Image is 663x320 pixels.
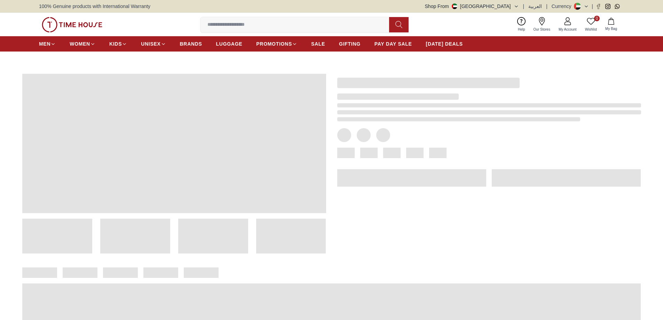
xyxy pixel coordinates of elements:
a: KIDS [109,38,127,50]
span: My Account [556,27,579,32]
span: PAY DAY SALE [374,40,412,47]
span: GIFTING [339,40,361,47]
span: | [546,3,547,10]
span: 0 [594,16,600,21]
span: | [592,3,593,10]
a: WOMEN [70,38,95,50]
span: Our Stores [531,27,553,32]
img: United Arab Emirates [452,3,457,9]
button: My Bag [601,16,621,33]
button: Shop From[GEOGRAPHIC_DATA] [425,3,519,10]
span: KIDS [109,40,122,47]
a: Facebook [596,4,601,9]
img: ... [42,17,102,32]
a: Help [514,16,529,33]
span: LUGGAGE [216,40,243,47]
span: 100% Genuine products with International Warranty [39,3,150,10]
span: MEN [39,40,50,47]
a: 0Wishlist [581,16,601,33]
span: [DATE] DEALS [426,40,463,47]
a: LUGGAGE [216,38,243,50]
span: My Bag [602,26,620,31]
a: Instagram [605,4,610,9]
span: | [523,3,524,10]
a: UNISEX [141,38,166,50]
span: WOMEN [70,40,90,47]
a: GIFTING [339,38,361,50]
span: UNISEX [141,40,160,47]
span: PROMOTIONS [256,40,292,47]
span: Wishlist [582,27,600,32]
a: SALE [311,38,325,50]
a: BRANDS [180,38,202,50]
div: Currency [552,3,574,10]
span: Help [515,27,528,32]
a: Our Stores [529,16,554,33]
a: [DATE] DEALS [426,38,463,50]
span: SALE [311,40,325,47]
button: العربية [528,3,542,10]
a: Whatsapp [615,4,620,9]
a: PROMOTIONS [256,38,297,50]
a: PAY DAY SALE [374,38,412,50]
a: MEN [39,38,56,50]
span: BRANDS [180,40,202,47]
